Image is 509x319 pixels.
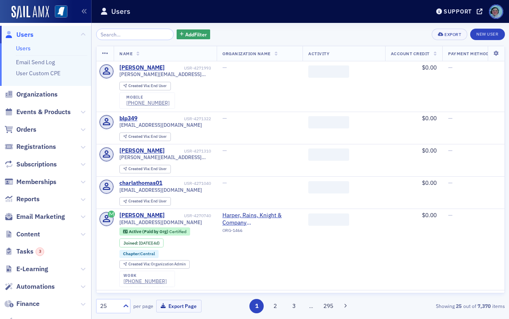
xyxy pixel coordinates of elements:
span: $0.00 [422,179,437,186]
span: [EMAIL_ADDRESS][DOMAIN_NAME] [119,187,202,193]
div: Organization Admin [128,262,186,267]
div: Support [444,8,472,15]
button: Export [432,29,467,40]
span: — [222,179,227,186]
span: Created Via : [128,83,151,88]
div: (4d) [139,240,160,246]
span: ‌ [308,148,349,161]
img: SailAMX [55,5,67,18]
a: Reports [4,195,40,204]
div: work [123,273,167,278]
a: [PERSON_NAME] [119,147,165,155]
span: Organization Name [222,51,271,56]
button: 1 [249,299,264,313]
a: New User [470,29,505,40]
span: Created Via : [128,261,151,267]
span: $0.00 [422,115,437,122]
a: Orders [4,125,36,134]
a: Content [4,230,40,239]
div: End User [128,135,167,139]
div: USR-4271322 [139,116,211,121]
span: Created Via : [128,198,151,204]
span: Chapter : [123,251,140,256]
span: Content [16,230,40,239]
button: 3 [287,299,301,313]
a: Events & Products [4,108,71,117]
span: ‌ [308,65,349,78]
span: [PERSON_NAME][EMAIL_ADDRESS][PERSON_NAME][DOMAIN_NAME] [119,71,211,77]
span: — [448,115,453,122]
div: End User [128,84,167,88]
a: Subscriptions [4,160,57,169]
a: Registrations [4,142,56,151]
a: [PHONE_NUMBER] [123,278,167,284]
a: View Homepage [49,5,67,19]
span: Registrations [16,142,56,151]
span: E-Learning [16,265,48,274]
span: — [222,115,227,122]
span: Payment Methods [448,51,492,56]
h1: Users [111,7,130,16]
a: [PHONE_NUMBER] [126,100,170,106]
div: mobile [126,95,170,100]
strong: 25 [455,302,463,310]
span: Automations [16,282,55,291]
a: Finance [4,299,40,308]
span: [PERSON_NAME][EMAIL_ADDRESS][DOMAIN_NAME] [119,154,211,160]
div: 3 [36,247,44,256]
div: Created Via: Organization Admin [119,260,190,269]
span: ‌ [308,116,349,128]
span: Active (Paid by Org) [129,229,169,234]
span: Users [16,30,34,39]
span: Add Filter [185,31,207,38]
a: Tasks3 [4,247,44,256]
span: Joined : [123,240,139,246]
span: $0.00 [422,211,437,219]
span: [DATE] [139,240,152,246]
strong: 7,370 [476,302,492,310]
button: 295 [321,299,335,313]
div: Created Via: End User [119,133,171,141]
a: [PERSON_NAME] [119,64,165,72]
span: Memberships [16,177,56,186]
div: ORG-1466 [222,228,297,236]
button: 2 [268,299,283,313]
span: Reports [16,195,40,204]
a: charlathomas01 [119,180,162,187]
span: — [448,147,453,154]
div: USR-4271040 [164,181,211,186]
a: [PERSON_NAME] [119,212,165,219]
span: [EMAIL_ADDRESS][DOMAIN_NAME] [119,219,202,225]
div: USR-4271310 [166,148,211,154]
span: $0.00 [422,147,437,154]
input: Search… [96,29,174,40]
span: Created Via : [128,134,151,139]
span: Events & Products [16,108,71,117]
a: Users [16,45,31,52]
a: Automations [4,282,55,291]
span: — [222,64,227,71]
span: — [448,64,453,71]
span: Profile [489,4,503,19]
span: Subscriptions [16,160,57,169]
label: per page [133,302,153,310]
div: 25 [100,302,118,310]
div: USR-4271993 [166,65,211,71]
img: SailAMX [11,6,49,19]
span: Account Credit [391,51,430,56]
button: AddFilter [177,29,210,40]
span: Name [119,51,132,56]
div: Joined: 2025-09-25 00:00:00 [119,238,164,247]
span: $0.00 [422,64,437,71]
a: Active (Paid by Org) Certified [123,229,186,234]
span: … [305,302,317,310]
a: Chapter:Central [123,251,155,256]
span: Orders [16,125,36,134]
span: — [222,147,227,154]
